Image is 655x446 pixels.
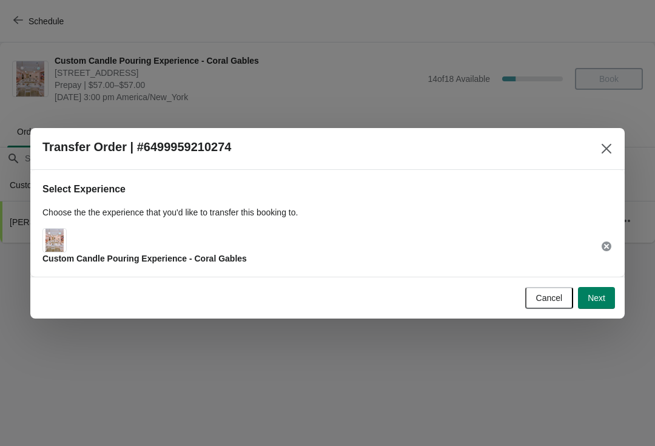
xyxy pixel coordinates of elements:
span: Custom Candle Pouring Experience - Coral Gables [42,254,247,263]
button: Close [596,138,617,160]
img: Main Experience Image [45,229,64,252]
p: Choose the the experience that you'd like to transfer this booking to. [42,206,613,218]
h2: Select Experience [42,182,613,197]
h2: Transfer Order | #6499959210274 [42,140,231,154]
span: Cancel [536,293,563,303]
button: Cancel [525,287,574,309]
span: Next [588,293,605,303]
button: Next [578,287,615,309]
